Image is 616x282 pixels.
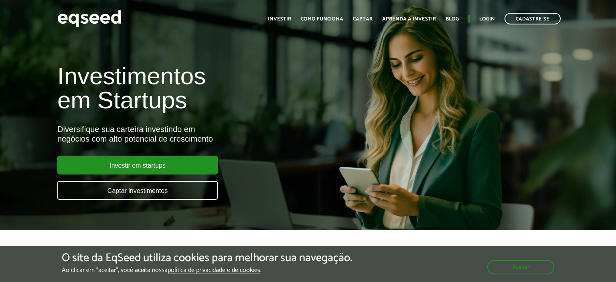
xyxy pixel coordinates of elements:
[62,252,352,264] h5: O site da EqSeed utiliza cookies para melhorar sua navegação.
[505,13,561,24] a: Cadastre-se
[301,16,343,22] a: Como funciona
[57,64,353,112] h1: Investimentos em Startups
[479,16,495,22] a: Login
[62,266,352,274] p: Ao clicar em "aceitar", você aceita nossa .
[353,16,373,22] a: Captar
[268,16,291,22] a: Investir
[57,156,218,174] a: Investir em startups
[57,181,218,200] a: Captar investimentos
[57,124,353,144] div: Diversifique sua carteira investindo em negócios com alto potencial de crescimento
[168,267,260,274] a: política de privacidade e de cookies
[57,8,122,29] img: EqSeed
[487,260,554,274] button: Aceitar
[382,16,436,22] a: Aprenda a investir
[446,16,459,22] a: Blog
